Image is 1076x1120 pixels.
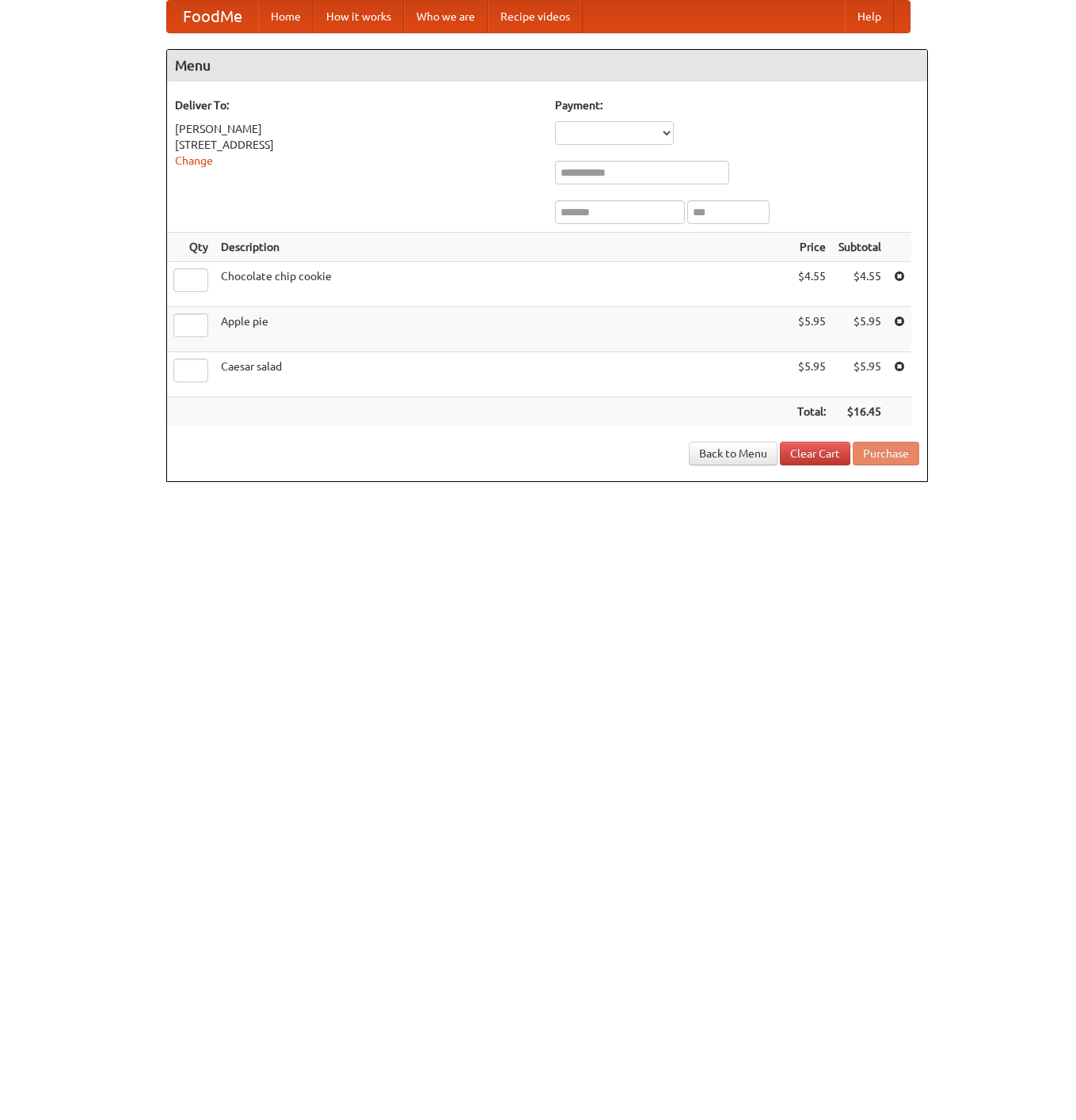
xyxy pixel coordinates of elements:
[791,307,832,352] td: $5.95
[832,352,888,397] td: $5.95
[853,442,919,465] button: Purchase
[167,50,927,82] h4: Menu
[832,307,888,352] td: $5.95
[404,1,488,32] a: Who we are
[167,1,258,32] a: FoodMe
[167,233,215,262] th: Qty
[832,233,888,262] th: Subtotal
[215,233,791,262] th: Description
[175,97,539,113] h5: Deliver To:
[175,121,539,137] div: [PERSON_NAME]
[215,307,791,352] td: Apple pie
[791,352,832,397] td: $5.95
[845,1,894,32] a: Help
[689,442,778,465] a: Back to Menu
[175,137,539,153] div: [STREET_ADDRESS]
[488,1,583,32] a: Recipe videos
[791,262,832,307] td: $4.55
[175,154,213,167] a: Change
[215,352,791,397] td: Caesar salad
[258,1,314,32] a: Home
[314,1,404,32] a: How it works
[780,442,850,465] a: Clear Cart
[832,397,888,427] th: $16.45
[555,97,919,113] h5: Payment:
[215,262,791,307] td: Chocolate chip cookie
[791,397,832,427] th: Total:
[832,262,888,307] td: $4.55
[791,233,832,262] th: Price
